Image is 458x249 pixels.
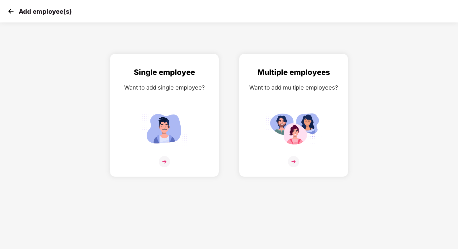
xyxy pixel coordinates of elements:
[266,109,322,148] img: svg+xml;base64,PHN2ZyB4bWxucz0iaHR0cDovL3d3dy53My5vcmcvMjAwMC9zdmciIGlkPSJNdWx0aXBsZV9lbXBsb3llZS...
[246,66,342,78] div: Multiple employees
[19,8,72,15] p: Add employee(s)
[116,66,212,78] div: Single employee
[6,7,16,16] img: svg+xml;base64,PHN2ZyB4bWxucz0iaHR0cDovL3d3dy53My5vcmcvMjAwMC9zdmciIHdpZHRoPSIzMCIgaGVpZ2h0PSIzMC...
[288,156,299,167] img: svg+xml;base64,PHN2ZyB4bWxucz0iaHR0cDovL3d3dy53My5vcmcvMjAwMC9zdmciIHdpZHRoPSIzNiIgaGVpZ2h0PSIzNi...
[136,109,192,148] img: svg+xml;base64,PHN2ZyB4bWxucz0iaHR0cDovL3d3dy53My5vcmcvMjAwMC9zdmciIGlkPSJTaW5nbGVfZW1wbG95ZWUiIH...
[159,156,170,167] img: svg+xml;base64,PHN2ZyB4bWxucz0iaHR0cDovL3d3dy53My5vcmcvMjAwMC9zdmciIHdpZHRoPSIzNiIgaGVpZ2h0PSIzNi...
[116,83,212,92] div: Want to add single employee?
[246,83,342,92] div: Want to add multiple employees?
